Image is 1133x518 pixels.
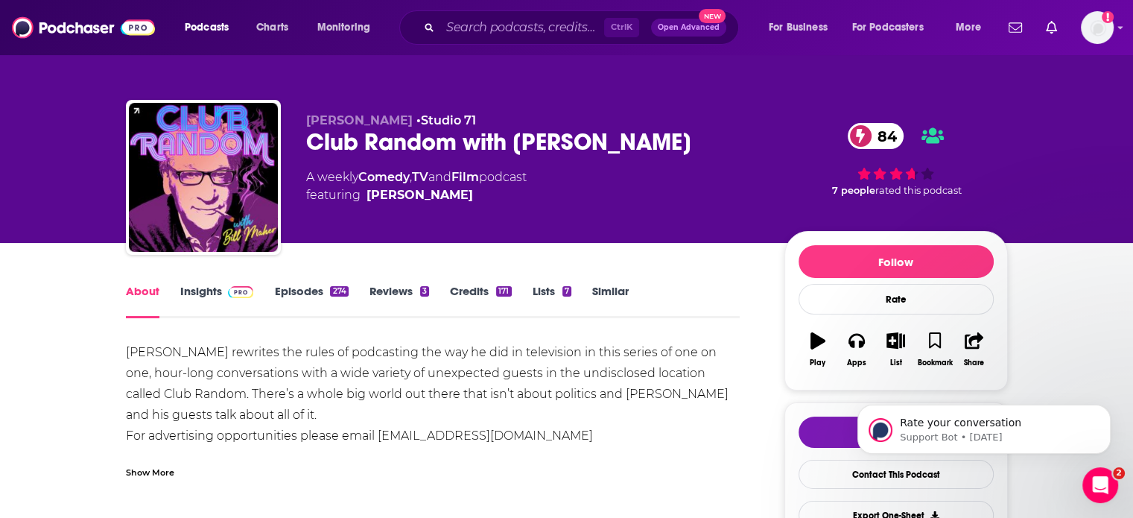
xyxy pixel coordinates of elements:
[956,17,981,38] span: More
[758,16,846,40] button: open menu
[847,359,866,367] div: Apps
[842,16,945,40] button: open menu
[410,170,412,184] span: ,
[185,17,229,38] span: Podcasts
[413,10,753,45] div: Search podcasts, credits, & more...
[1113,467,1125,479] span: 2
[799,460,994,489] a: Contact This Podcast
[917,359,952,367] div: Bookmark
[451,170,479,184] a: Film
[562,286,571,297] div: 7
[651,19,726,37] button: Open AdvancedNew
[12,13,155,42] img: Podchaser - Follow, Share and Rate Podcasts
[428,170,451,184] span: and
[330,286,348,297] div: 274
[440,16,604,40] input: Search podcasts, credits, & more...
[247,16,297,40] a: Charts
[126,342,740,488] div: [PERSON_NAME] rewrites the rules of podcasting the way he did in television in this series of one...
[180,284,254,318] a: InsightsPodchaser Pro
[875,185,962,196] span: rated this podcast
[228,286,254,298] img: Podchaser Pro
[799,417,994,448] button: tell me why sparkleTell Me Why
[799,323,837,376] button: Play
[658,24,720,31] span: Open Advanced
[306,113,413,127] span: [PERSON_NAME]
[876,323,915,376] button: List
[307,16,390,40] button: open menu
[890,359,902,367] div: List
[592,284,629,318] a: Similar
[699,9,726,23] span: New
[256,17,288,38] span: Charts
[604,18,639,37] span: Ctrl K
[317,17,370,38] span: Monitoring
[799,284,994,315] div: Rate
[852,17,924,38] span: For Podcasters
[784,113,1008,206] div: 84 7 peoplerated this podcast
[1082,467,1118,503] iframe: Intercom live chat
[496,286,511,297] div: 171
[1081,11,1114,44] img: User Profile
[837,323,876,376] button: Apps
[412,170,428,184] a: TV
[848,123,904,149] a: 84
[366,186,473,204] a: Bill Maher
[358,170,410,184] a: Comedy
[306,168,527,204] div: A weekly podcast
[954,323,993,376] button: Share
[126,284,159,318] a: About
[369,284,429,318] a: Reviews3
[174,16,248,40] button: open menu
[832,185,875,196] span: 7 people
[863,123,904,149] span: 84
[416,113,476,127] span: •
[1040,15,1063,40] a: Show notifications dropdown
[769,17,828,38] span: For Business
[835,373,1133,478] iframe: Intercom notifications message
[810,359,825,367] div: Play
[421,113,476,127] a: Studio 71
[306,186,527,204] span: featuring
[799,245,994,278] button: Follow
[450,284,511,318] a: Credits171
[964,359,984,367] div: Share
[420,286,429,297] div: 3
[1102,11,1114,23] svg: Add a profile image
[1003,15,1028,40] a: Show notifications dropdown
[129,103,278,252] img: Club Random with Bill Maher
[1081,11,1114,44] button: Show profile menu
[1081,11,1114,44] span: Logged in as smeizlik
[945,16,1000,40] button: open menu
[915,323,954,376] button: Bookmark
[533,284,571,318] a: Lists7
[274,284,348,318] a: Episodes274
